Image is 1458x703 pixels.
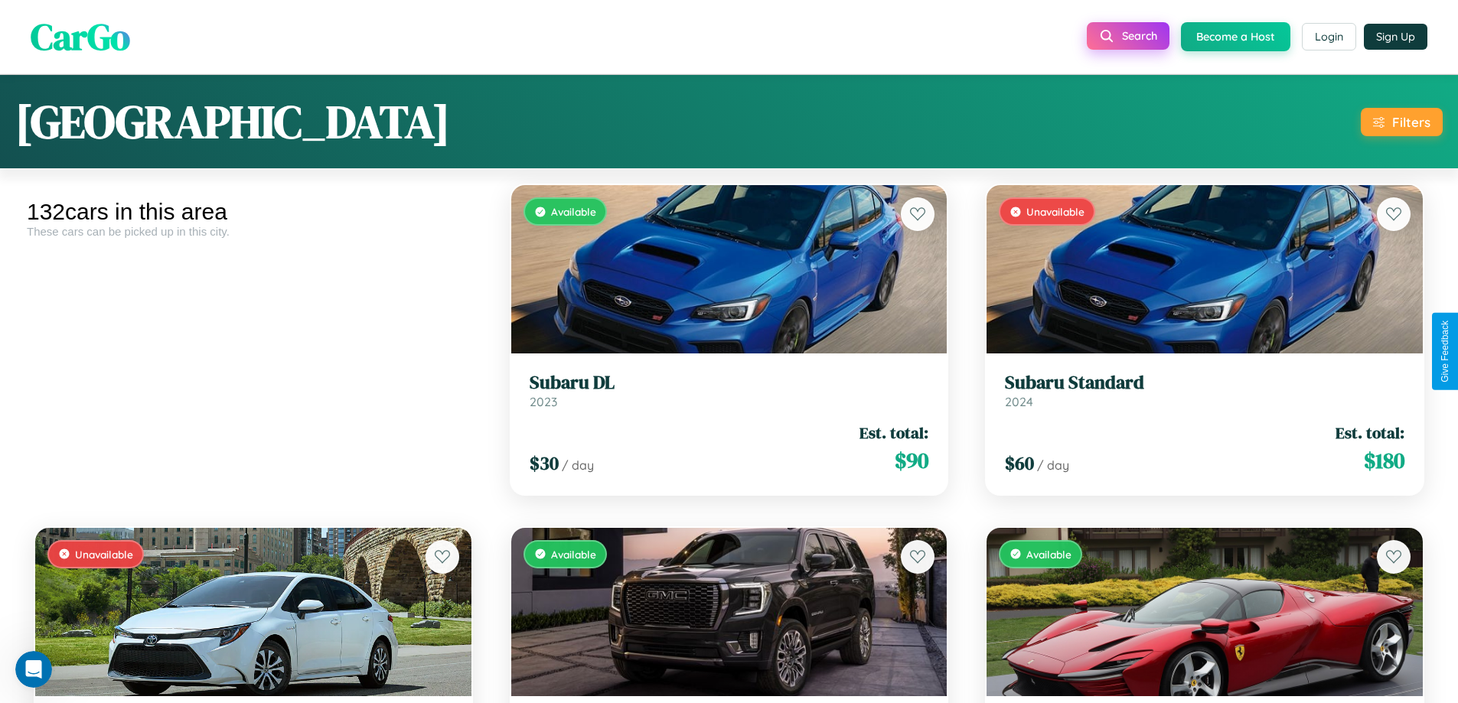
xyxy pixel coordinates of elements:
[530,372,929,409] a: Subaru DL2023
[1005,372,1404,394] h3: Subaru Standard
[530,372,929,394] h3: Subaru DL
[31,11,130,62] span: CarGo
[75,548,133,561] span: Unavailable
[1364,24,1427,50] button: Sign Up
[551,548,596,561] span: Available
[27,225,480,238] div: These cars can be picked up in this city.
[1005,451,1034,476] span: $ 60
[1026,205,1085,218] span: Unavailable
[1087,22,1169,50] button: Search
[1005,394,1033,409] span: 2024
[562,457,594,473] span: / day
[1181,22,1290,51] button: Become a Host
[1026,548,1071,561] span: Available
[859,421,928,444] span: Est. total:
[1122,29,1157,43] span: Search
[1037,457,1069,473] span: / day
[1361,108,1443,136] button: Filters
[1005,372,1404,409] a: Subaru Standard2024
[530,394,557,409] span: 2023
[15,90,450,153] h1: [GEOGRAPHIC_DATA]
[27,199,480,225] div: 132 cars in this area
[1440,321,1450,382] div: Give Feedback
[1392,114,1430,130] div: Filters
[895,445,928,476] span: $ 90
[530,451,559,476] span: $ 30
[1364,445,1404,476] span: $ 180
[15,651,52,688] iframe: Intercom live chat
[1302,23,1356,50] button: Login
[551,205,596,218] span: Available
[1336,421,1404,444] span: Est. total:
